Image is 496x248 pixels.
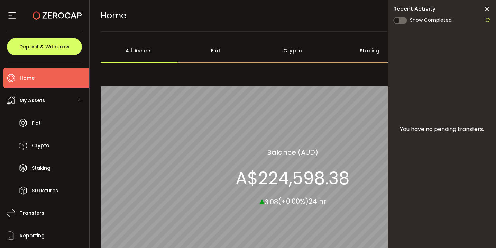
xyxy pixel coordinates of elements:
[265,197,278,206] span: 3.08
[20,208,44,218] span: Transfers
[461,215,496,248] iframe: Chat Widget
[19,44,70,49] span: Deposit & Withdraw
[32,118,41,128] span: Fiat
[278,196,309,206] span: (+0.00%)
[101,38,177,63] div: All Assets
[393,6,435,12] span: Recent Activity
[259,193,265,208] span: ▴
[254,38,331,63] div: Crypto
[177,38,254,63] div: Fiat
[32,163,50,173] span: Staking
[331,38,408,63] div: Staking
[267,147,318,157] section: Balance (AUD)
[32,141,49,151] span: Crypto
[7,38,82,55] button: Deposit & Withdraw
[236,168,350,188] section: A$224,598.38
[20,231,45,241] span: Reporting
[20,73,35,83] span: Home
[101,9,126,21] span: Home
[309,196,326,206] span: 24 hr
[20,96,45,106] span: My Assets
[400,125,484,133] span: You have no pending transfers.
[32,186,58,196] span: Structures
[410,17,452,24] span: Show Completed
